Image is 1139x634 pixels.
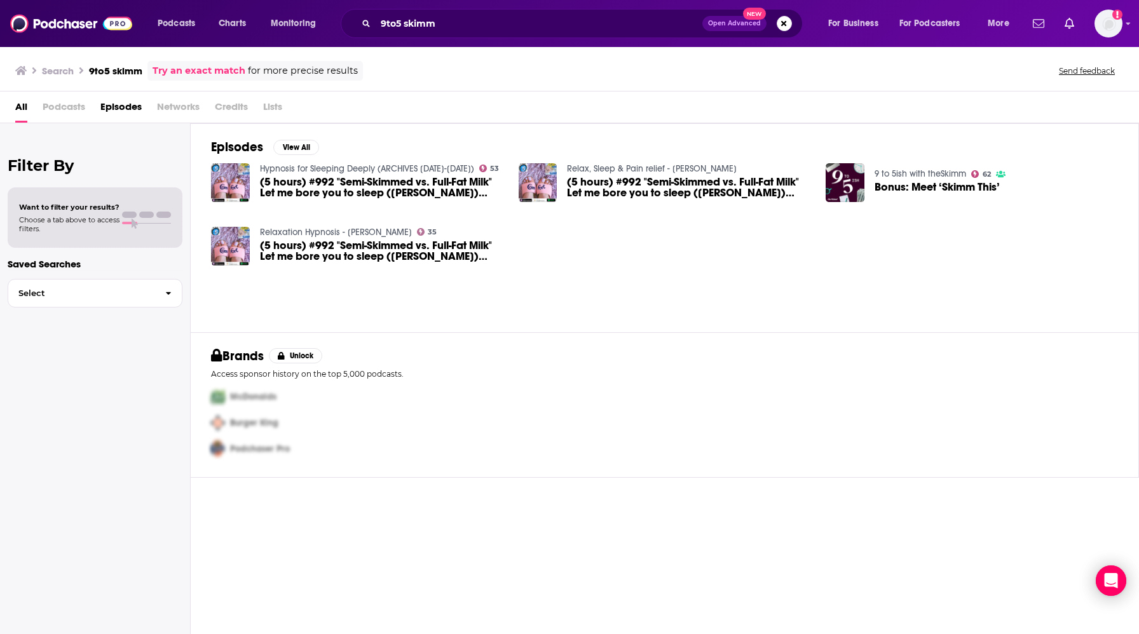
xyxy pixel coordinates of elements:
a: 35 [417,228,437,236]
button: Select [8,279,182,307]
span: Podcasts [43,97,85,123]
a: Relaxation Hypnosis - Jason Newland [260,227,412,238]
a: Relax, Sleep & Pain relief - Jason Newland [567,163,737,174]
h3: 9to5 skimm [89,65,142,77]
span: For Business [828,15,878,32]
p: Access sponsor history on the top 5,000 podcasts. [211,369,1118,379]
span: (5 hours) #992 "Semi-Skimmed vs. Full-Fat Milk" Let me bore you to sleep ([PERSON_NAME]) ([DATE]) [260,240,503,262]
img: (5 hours) #992 "Semi-Skimmed vs. Full-Fat Milk" Let me bore you to sleep (Jason Newland) (6th Apr... [211,163,250,202]
span: Select [8,289,155,297]
span: Want to filter your results? [19,203,119,212]
span: (5 hours) #992 "Semi-Skimmed vs. Full-Fat Milk" Let me bore you to sleep ([PERSON_NAME]) ([DATE]) [567,177,810,198]
img: Bonus: Meet ‘Skimm This’ [826,163,864,202]
img: Podchaser - Follow, Share and Rate Podcasts [10,11,132,36]
a: EpisodesView All [211,139,319,155]
span: Burger King [230,417,278,428]
div: Search podcasts, credits, & more... [353,9,815,38]
span: More [988,15,1009,32]
span: Credits [215,97,248,123]
a: Try an exact match [153,64,245,78]
span: 53 [490,166,499,172]
button: Show profile menu [1095,10,1122,37]
span: 35 [428,229,437,235]
span: Charts [219,15,246,32]
a: 53 [479,165,500,172]
img: First Pro Logo [206,384,230,410]
img: User Profile [1095,10,1122,37]
h2: Brands [211,348,264,364]
button: View All [273,140,319,155]
h2: Filter By [8,156,182,175]
span: Choose a tab above to access filters. [19,215,119,233]
img: Third Pro Logo [206,436,230,462]
span: Podcasts [158,15,195,32]
span: Lists [263,97,282,123]
span: McDonalds [230,391,276,402]
button: Open AdvancedNew [702,16,767,31]
span: Open Advanced [708,20,761,27]
svg: Add a profile image [1112,10,1122,20]
span: Podchaser Pro [230,443,290,454]
a: 9 to 5ish with theSkimm [875,168,966,179]
button: open menu [819,13,894,34]
span: for more precise results [248,64,358,78]
a: Charts [210,13,254,34]
span: Logged in as Libby.Trese.TGI [1095,10,1122,37]
span: Networks [157,97,200,123]
button: open menu [891,13,979,34]
button: open menu [979,13,1025,34]
a: (5 hours) #992 "Semi-Skimmed vs. Full-Fat Milk" Let me bore you to sleep (Jason Newland) (6th Apr... [567,177,810,198]
a: All [15,97,27,123]
a: Show notifications dropdown [1060,13,1079,34]
button: Unlock [269,348,323,363]
a: Hypnosis for Sleeping Deeply (ARCHIVES 2006-2025) [260,163,474,174]
span: For Podcasters [899,15,960,32]
h3: Search [42,65,74,77]
img: Second Pro Logo [206,410,230,436]
img: (5 hours) #992 "Semi-Skimmed vs. Full-Fat Milk" Let me bore you to sleep (Jason Newland) (6th Apr... [211,227,250,266]
a: Bonus: Meet ‘Skimm This’ [875,182,1000,192]
a: Episodes [100,97,142,123]
a: (5 hours) #992 "Semi-Skimmed vs. Full-Fat Milk" Let me bore you to sleep (Jason Newland) (6th Apr... [260,240,503,262]
span: (5 hours) #992 "Semi-Skimmed vs. Full-Fat Milk" Let me bore you to sleep ([PERSON_NAME]) ([DATE]) [260,177,503,198]
p: Saved Searches [8,258,182,270]
img: (5 hours) #992 "Semi-Skimmed vs. Full-Fat Milk" Let me bore you to sleep (Jason Newland) (6th Apr... [519,163,557,202]
button: open menu [262,13,332,34]
a: 62 [971,170,991,178]
span: 62 [983,172,991,177]
button: Send feedback [1055,65,1119,76]
button: open menu [149,13,212,34]
a: (5 hours) #992 "Semi-Skimmed vs. Full-Fat Milk" Let me bore you to sleep (Jason Newland) (6th Apr... [260,177,503,198]
div: Open Intercom Messenger [1096,565,1126,596]
span: New [743,8,766,20]
a: Show notifications dropdown [1028,13,1049,34]
span: Monitoring [271,15,316,32]
h2: Episodes [211,139,263,155]
input: Search podcasts, credits, & more... [376,13,702,34]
